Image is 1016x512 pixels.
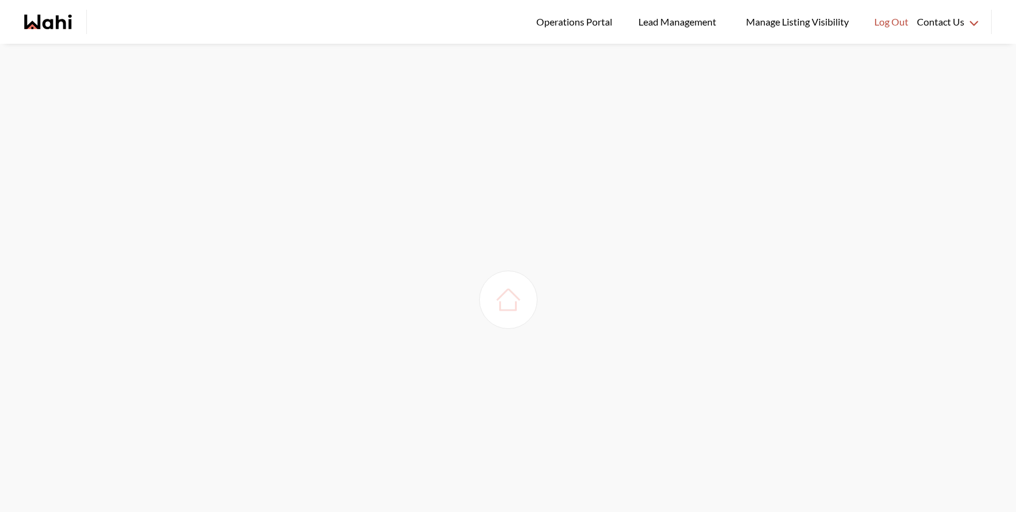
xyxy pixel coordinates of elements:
[536,14,617,30] span: Operations Portal
[638,14,721,30] span: Lead Management
[742,14,852,30] span: Manage Listing Visibility
[491,283,525,317] img: loading house image
[874,14,908,30] span: Log Out
[24,15,72,29] a: Wahi homepage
